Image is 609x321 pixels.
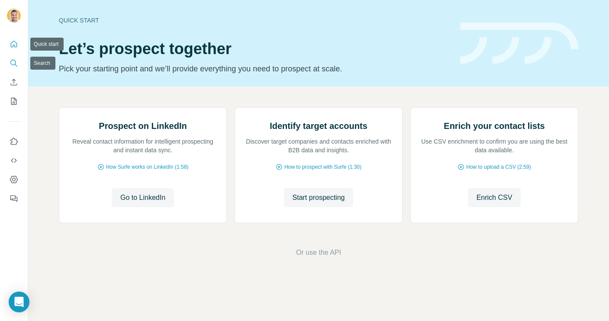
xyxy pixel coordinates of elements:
[468,188,521,207] button: Enrich CSV
[7,55,21,71] button: Search
[7,93,21,109] button: My lists
[444,120,545,132] h2: Enrich your contact lists
[284,163,361,171] span: How to prospect with Surfe (1:30)
[477,193,512,203] span: Enrich CSV
[7,191,21,206] button: Feedback
[7,172,21,187] button: Dashboard
[7,9,21,22] img: Avatar
[7,74,21,90] button: Enrich CSV
[7,36,21,52] button: Quick start
[466,163,531,171] span: How to upload a CSV (2:59)
[112,188,174,207] button: Go to LinkedIn
[7,153,21,168] button: Use Surfe API
[293,193,345,203] span: Start prospecting
[419,137,569,154] p: Use CSV enrichment to confirm you are using the best data available.
[296,247,341,258] button: Or use the API
[284,188,354,207] button: Start prospecting
[460,22,578,64] img: banner
[99,120,187,132] h2: Prospect on LinkedIn
[59,40,450,58] h1: Let’s prospect together
[59,16,450,25] div: Quick start
[244,137,393,154] p: Discover target companies and contacts enriched with B2B data and insights.
[120,193,165,203] span: Go to LinkedIn
[9,292,29,312] div: Open Intercom Messenger
[68,137,218,154] p: Reveal contact information for intelligent prospecting and instant data sync.
[59,63,450,75] p: Pick your starting point and we’ll provide everything you need to prospect at scale.
[106,163,189,171] span: How Surfe works on LinkedIn (1:58)
[270,120,367,132] h2: Identify target accounts
[7,134,21,149] button: Use Surfe on LinkedIn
